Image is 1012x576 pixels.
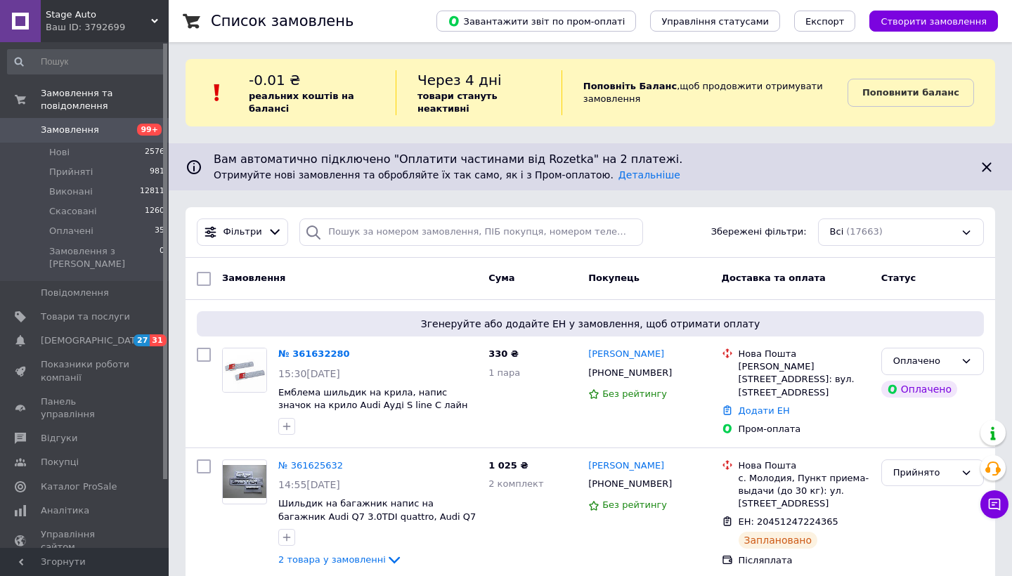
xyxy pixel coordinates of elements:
input: Пошук за номером замовлення, ПІБ покупця, номером телефону, Email, номером накладної [299,218,643,246]
span: 14:55[DATE] [278,479,340,490]
img: Фото товару [223,465,266,498]
button: Управління статусами [650,11,780,32]
span: Через 4 дні [417,72,502,89]
span: Аналітика [41,504,89,517]
span: Згенеруйте або додайте ЕН у замовлення, щоб отримати оплату [202,317,978,331]
div: [PHONE_NUMBER] [585,475,675,493]
a: Детальніше [618,169,680,181]
b: Поповніть Баланс [583,81,677,91]
a: Створити замовлення [855,15,998,26]
span: 981 [150,166,164,178]
span: Замовлення [41,124,99,136]
button: Створити замовлення [869,11,998,32]
span: 1 пара [488,367,520,378]
div: с. Молодия, Пункт приема-выдачи (до 30 кг): ул. [STREET_ADDRESS] [739,472,870,511]
span: 1260 [145,205,164,218]
span: Фільтри [223,225,262,239]
span: Замовлення з [PERSON_NAME] [49,245,160,270]
span: Всі [830,225,844,239]
h1: Список замовлень [211,13,353,30]
span: 0 [160,245,164,270]
div: [PHONE_NUMBER] [585,364,675,382]
span: 1 025 ₴ [488,460,528,471]
span: Статус [881,273,916,283]
img: Фото товару [223,348,266,392]
span: -0.01 ₴ [249,72,301,89]
span: Управління сайтом [41,528,130,554]
button: Завантажити звіт по пром-оплаті [436,11,636,32]
a: Фото товару [222,459,267,504]
span: Товари та послуги [41,310,130,323]
span: Панель управління [41,395,130,421]
span: (17663) [846,226,883,237]
span: Покупці [41,456,79,469]
span: 12811 [140,185,164,198]
div: Оплачено [893,354,955,369]
a: Шильдик на багажник напис на багажник Audi Q7 3.0TDI quattro, Audi Q7 3.0TDI Quattro Q7 3.0 TDI [278,498,476,535]
span: Вам автоматично підключено "Оплатити частинами від Rozetka" на 2 платежі. [214,152,967,168]
span: Cума [488,273,514,283]
span: Нові [49,146,70,159]
span: Виконані [49,185,93,198]
span: [DEMOGRAPHIC_DATA] [41,334,145,347]
a: № 361632280 [278,348,350,359]
span: Доставка та оплата [722,273,826,283]
a: 2 товара у замовленні [278,554,403,565]
span: Stage Auto [46,8,151,21]
button: Чат з покупцем [980,490,1008,518]
span: Показники роботи компанії [41,358,130,384]
span: Управління статусами [661,16,769,27]
span: Прийняті [49,166,93,178]
a: Додати ЕН [739,405,790,416]
span: 330 ₴ [488,348,519,359]
div: Ваш ID: 3792699 [46,21,169,34]
span: Замовлення та повідомлення [41,87,169,112]
div: Прийнято [893,466,955,480]
span: 31 [150,334,166,346]
button: Експорт [794,11,856,32]
span: Створити замовлення [881,16,987,27]
div: , щоб продовжити отримувати замовлення [562,70,848,115]
span: Повідомлення [41,287,109,299]
div: Нова Пошта [739,459,870,472]
div: Післяплата [739,554,870,567]
span: Завантажити звіт по пром-оплаті [448,15,625,27]
span: 35 [155,225,164,237]
span: Збережені фільтри: [711,225,807,239]
span: Каталог ProSale [41,480,117,493]
div: [PERSON_NAME][STREET_ADDRESS]: вул. [STREET_ADDRESS] [739,360,870,399]
span: Отримуйте нові замовлення та обробляйте їх так само, як і з Пром-оплатою. [214,169,680,181]
b: реальних коштів на балансі [249,91,354,114]
a: [PERSON_NAME] [588,348,664,361]
a: Поповнити баланс [848,79,974,107]
span: 15:30[DATE] [278,368,340,379]
span: Скасовані [49,205,97,218]
span: Експорт [805,16,845,27]
a: Емблема шильдик на крила, напис значок на крило Audi Ауді S line С лайн Сірий мат пара 2шт [278,387,467,424]
a: [PERSON_NAME] [588,459,664,473]
div: Пром-оплата [739,423,870,436]
span: 2576 [145,146,164,159]
span: Без рейтингу [602,388,667,399]
a: Фото товару [222,348,267,393]
a: № 361625632 [278,460,343,471]
span: 2 комплект [488,478,543,489]
div: Оплачено [881,381,957,398]
div: Нова Пошта [739,348,870,360]
span: Оплачені [49,225,93,237]
span: 2 товара у замовленні [278,554,386,565]
span: Покупець [588,273,640,283]
b: товари стануть неактивні [417,91,498,114]
span: Без рейтингу [602,499,667,510]
span: 27 [134,334,150,346]
span: Замовлення [222,273,285,283]
span: 99+ [137,124,162,136]
img: :exclamation: [207,82,228,103]
input: Пошук [7,49,166,74]
span: ЕН: 20451247224365 [739,516,838,527]
span: Відгуки [41,432,77,445]
div: Заплановано [739,532,818,549]
b: Поповнити баланс [862,87,959,98]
